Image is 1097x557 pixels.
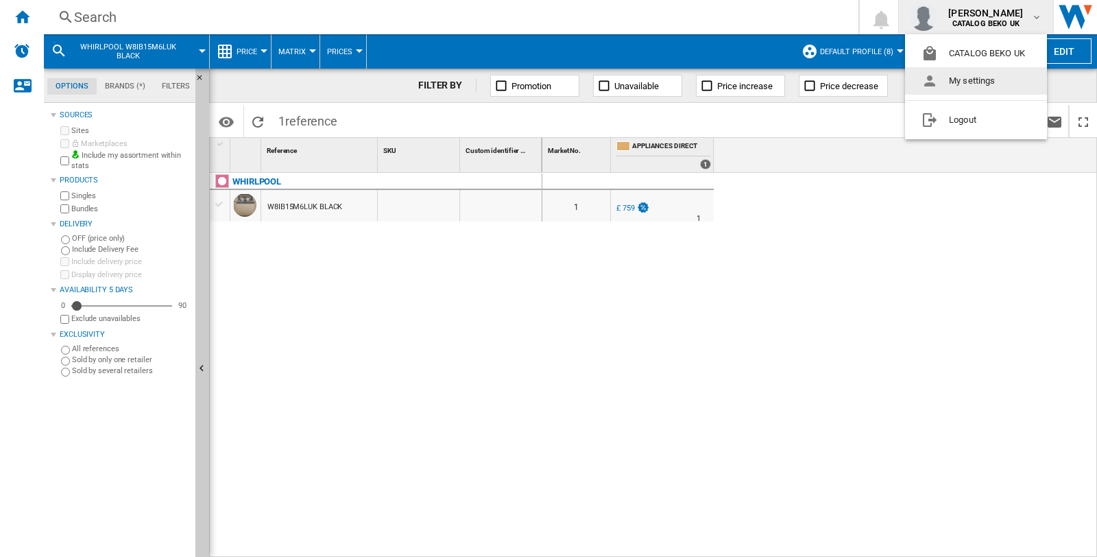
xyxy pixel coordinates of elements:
button: My settings [905,67,1047,95]
button: CATALOG BEKO UK [905,40,1047,67]
button: Logout [905,106,1047,134]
